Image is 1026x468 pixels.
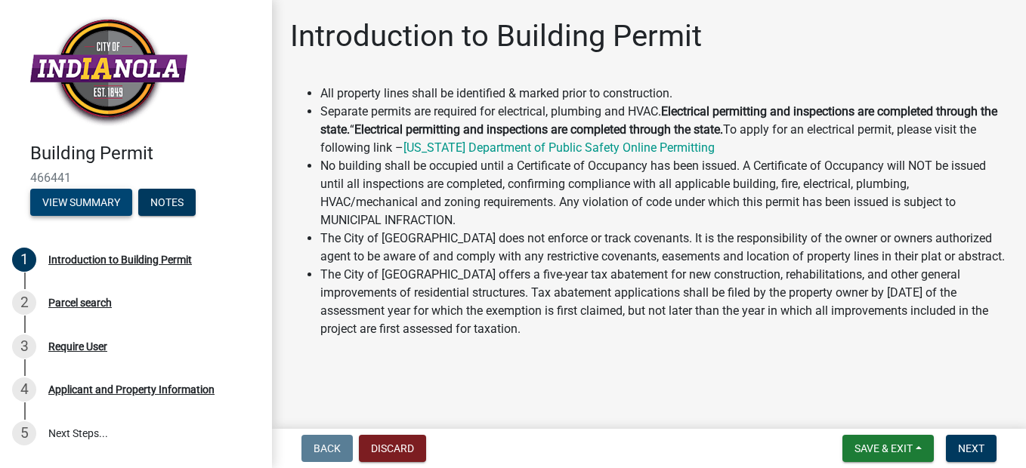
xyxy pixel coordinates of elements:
[320,229,1008,266] li: The City of [GEOGRAPHIC_DATA] does not enforce or track covenants. It is the responsibility of th...
[30,16,187,127] img: City of Indianola, Iowa
[320,103,1008,157] li: Separate permits are required for electrical, plumbing and HVAC. “ To apply for an electrical per...
[842,435,934,462] button: Save & Exit
[30,171,242,185] span: 466441
[48,384,215,395] div: Applicant and Property Information
[320,157,1008,229] li: No building shall be occupied until a Certificate of Occupancy has been issued. A Certificate of ...
[958,442,984,454] span: Next
[359,435,426,462] button: Discard
[30,197,132,209] wm-modal-confirm: Summary
[12,334,36,359] div: 3
[946,435,997,462] button: Next
[12,291,36,315] div: 2
[138,197,196,209] wm-modal-confirm: Notes
[354,122,723,137] strong: Electrical permitting and inspections are completed through the state.
[320,266,1008,338] li: The City of [GEOGRAPHIC_DATA] offers a five-year tax abatement for new construction, rehabilitati...
[314,442,341,454] span: Back
[12,421,36,445] div: 5
[301,435,353,462] button: Back
[12,248,36,272] div: 1
[48,254,192,265] div: Introduction to Building Permit
[30,189,132,216] button: View Summary
[854,442,913,454] span: Save & Exit
[48,297,112,308] div: Parcel search
[403,140,715,155] a: [US_STATE] Department of Public Safety Online Permitting
[320,85,1008,103] li: All property lines shall be identified & marked prior to construction.
[138,189,196,216] button: Notes
[290,18,702,54] h1: Introduction to Building Permit
[30,143,260,165] h4: Building Permit
[48,341,107,352] div: Require User
[12,377,36,402] div: 4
